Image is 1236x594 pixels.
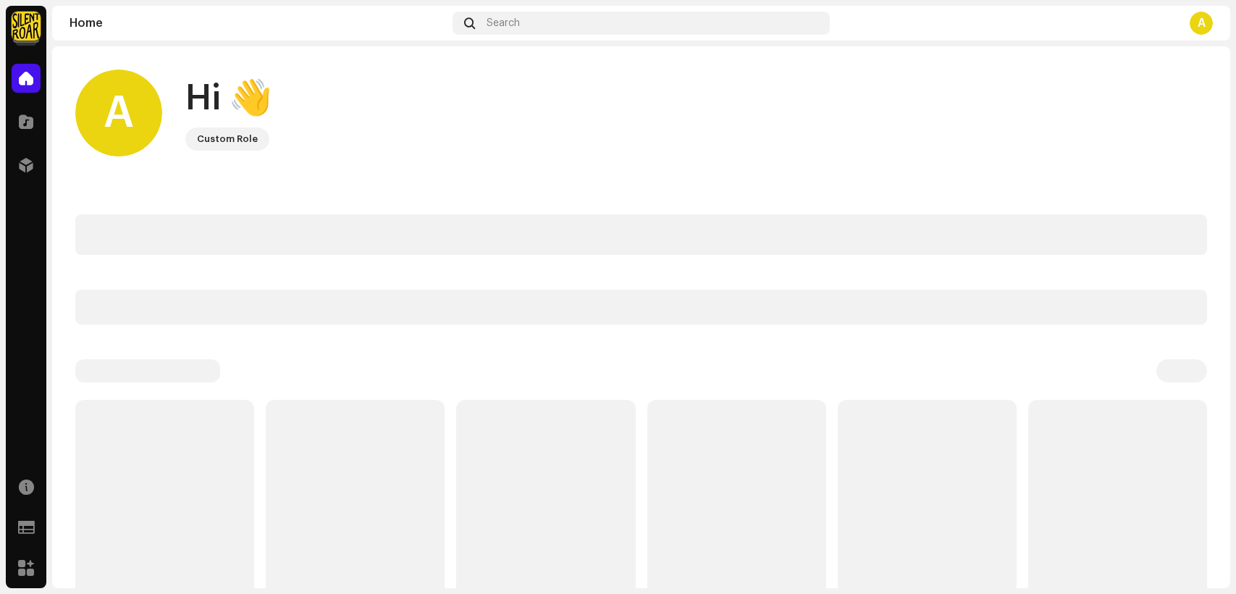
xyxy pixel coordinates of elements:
span: Search [487,17,520,29]
div: A [1190,12,1213,35]
img: fcfd72e7-8859-4002-b0df-9a7058150634 [12,12,41,41]
div: Hi 👋 [185,75,272,122]
div: A [75,70,162,156]
div: Custom Role [197,130,258,148]
div: Home [70,17,447,29]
